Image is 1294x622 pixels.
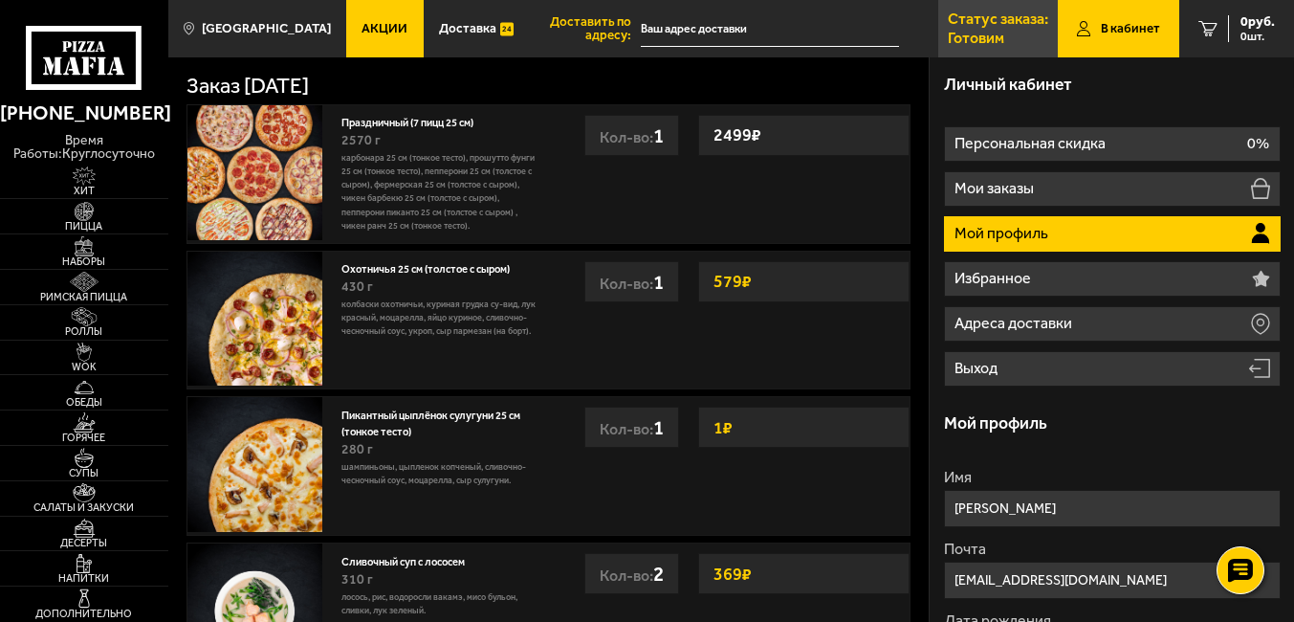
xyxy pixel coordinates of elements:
a: Пикантный цыплёнок сулугуни 25 см (тонкое тесто) [341,405,520,438]
p: Персональная скидка [954,136,1109,151]
input: Ваш e-mail [944,562,1281,599]
span: 1 [653,415,664,439]
div: Кол-во: [584,115,679,156]
label: Имя [944,470,1281,485]
span: улица Достоевского, 40-44 [641,11,900,47]
a: Сливочный суп с лососем [341,551,478,568]
p: Выход [954,361,1001,376]
input: Ваш адрес доставки [641,11,900,47]
p: Адреса доставки [954,316,1076,331]
span: 430 г [341,278,373,295]
span: 0 шт. [1240,31,1275,42]
span: [GEOGRAPHIC_DATA] [202,22,331,35]
h1: Заказ [DATE] [186,76,309,98]
span: 2570 г [341,132,381,148]
p: Карбонара 25 см (тонкое тесто), Прошутто Фунги 25 см (тонкое тесто), Пепперони 25 см (толстое с с... [341,151,539,233]
div: Кол-во: [584,553,679,594]
h3: Личный кабинет [944,77,1072,94]
p: Статус заказа: [948,11,1048,27]
img: 15daf4d41897b9f0e9f617042186c801.svg [500,19,514,39]
p: Избранное [954,271,1035,286]
span: 280 г [341,441,373,457]
label: Почта [944,542,1281,557]
span: Доставить по адресу: [529,15,640,41]
h3: Мой профиль [944,415,1047,433]
span: 310 г [341,571,373,588]
strong: 579 ₽ [709,263,757,300]
p: Мой профиль [954,226,1052,241]
p: 0% [1247,136,1269,151]
div: Кол-во: [584,407,679,448]
span: 1 [653,123,664,147]
div: Кол-во: [584,261,679,302]
span: Доставка [439,22,496,35]
span: 2 [653,562,664,586]
p: Мои заказы [954,181,1038,196]
span: Акции [362,22,407,35]
strong: 1 ₽ [709,410,737,446]
a: Охотничья 25 см (толстое с сыром) [341,258,523,276]
strong: 2499 ₽ [709,117,766,153]
p: Готовим [948,31,1004,46]
span: В кабинет [1101,22,1160,35]
input: Ваше имя [944,490,1281,527]
span: 1 [653,270,664,294]
p: шампиньоны, цыпленок копченый, сливочно-чесночный соус, моцарелла, сыр сулугуни. [341,460,539,487]
a: Праздничный (7 пицц 25 см) [341,112,487,129]
p: колбаски охотничьи, куриная грудка су-вид, лук красный, моцарелла, яйцо куриное, сливочно-чесночн... [341,298,539,338]
p: лосось, рис, водоросли вакамэ, мисо бульон, сливки, лук зеленый. [341,590,539,617]
span: 0 руб. [1240,15,1275,29]
strong: 369 ₽ [709,556,757,592]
